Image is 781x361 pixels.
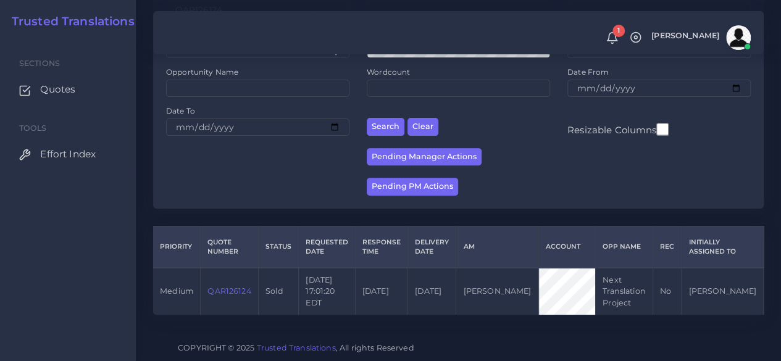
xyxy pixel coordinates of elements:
[367,148,482,166] button: Pending Manager Actions
[682,268,764,315] td: [PERSON_NAME]
[166,106,195,116] label: Date To
[258,268,298,315] td: Sold
[538,226,595,268] th: Account
[258,226,298,268] th: Status
[166,67,238,77] label: Opportunity Name
[601,31,623,44] a: 1
[456,226,538,268] th: AM
[407,226,456,268] th: Delivery Date
[160,286,193,296] span: medium
[153,226,201,268] th: Priority
[656,122,669,137] input: Resizable Columns
[367,67,410,77] label: Wordcount
[682,226,764,268] th: Initially Assigned to
[3,15,135,29] a: Trusted Translations
[257,343,336,352] a: Trusted Translations
[207,286,251,296] a: QAR126124
[595,226,653,268] th: Opp Name
[40,83,75,96] span: Quotes
[355,268,407,315] td: [DATE]
[645,25,755,50] a: [PERSON_NAME]avatar
[367,178,458,196] button: Pending PM Actions
[653,268,681,315] td: No
[299,226,355,268] th: Requested Date
[612,25,625,37] span: 1
[178,341,414,354] span: COPYRIGHT © 2025
[456,268,538,315] td: [PERSON_NAME]
[367,118,404,136] button: Search
[336,341,414,354] span: , All rights Reserved
[9,141,127,167] a: Effort Index
[407,268,456,315] td: [DATE]
[595,268,653,315] td: Next Translation Project
[201,226,259,268] th: Quote Number
[9,77,127,102] a: Quotes
[653,226,681,268] th: REC
[19,59,60,68] span: Sections
[19,123,47,133] span: Tools
[355,226,407,268] th: Response Time
[299,268,355,315] td: [DATE] 17:01:20 EDT
[567,122,669,137] label: Resizable Columns
[407,118,438,136] button: Clear
[651,32,719,40] span: [PERSON_NAME]
[726,25,751,50] img: avatar
[40,147,96,161] span: Effort Index
[567,67,609,77] label: Date From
